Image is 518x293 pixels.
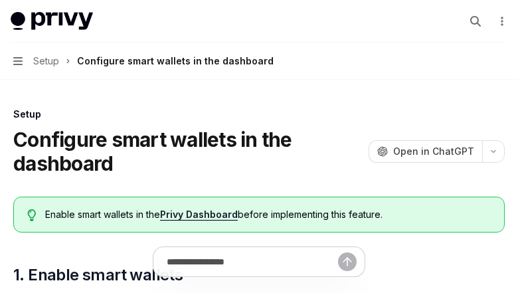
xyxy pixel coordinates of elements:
span: Enable smart wallets in the before implementing this feature. [45,208,491,221]
a: Privy Dashboard [160,209,238,221]
h1: Configure smart wallets in the dashboard [13,128,363,175]
svg: Tip [27,209,37,221]
button: Send message [338,252,357,271]
button: Open in ChatGPT [369,140,482,163]
div: Configure smart wallets in the dashboard [77,53,274,69]
div: Setup [13,108,505,121]
span: Open in ChatGPT [393,145,474,158]
span: Setup [33,53,59,69]
button: More actions [494,12,507,31]
img: light logo [11,12,93,31]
